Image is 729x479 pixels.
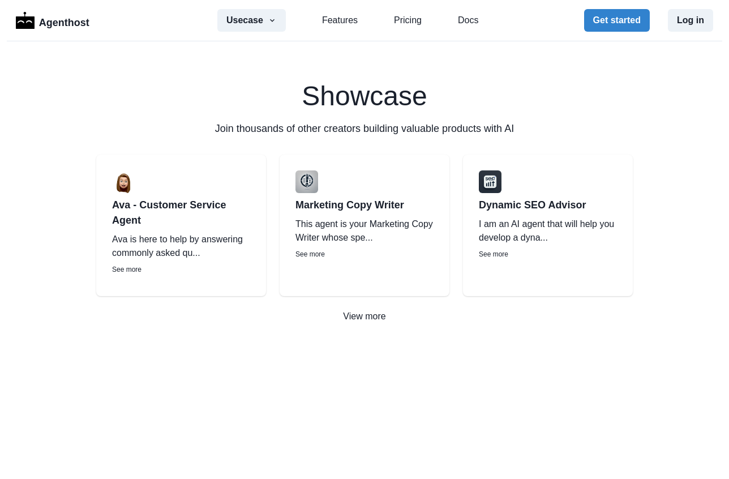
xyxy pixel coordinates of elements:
[584,9,650,32] button: Get started
[112,264,250,275] p: See more
[112,170,135,193] img: user%2F2%2Fb7ac5808-39ff-453c-8ce1-b371fabf5c1b
[394,14,422,27] a: Pricing
[295,249,434,259] p: See more
[16,12,35,29] img: Logo
[39,11,89,31] p: Agenthost
[16,11,89,31] a: LogoAgenthost
[112,233,250,260] p: Ava is here to help by answering commonly asked qu...
[479,170,501,193] img: user%2F2%2F2d242b93-aaa3-4cbd-aa9c-fc041cf1f639
[295,217,434,245] p: This agent is your Marketing Copy Writer whose spe...
[215,121,514,136] p: Join thousands of other creators building valuable products with AI
[458,14,478,27] a: Docs
[295,170,318,193] img: user%2F2%2Fdef768d2-bb31-48e1-a725-94a4e8c437fd
[11,83,718,110] h2: Showcase
[112,198,250,228] a: Ava - Customer Service Agent
[479,217,617,245] p: I am an AI agent that will help you develop a dyna...
[479,249,617,259] p: See more
[217,9,286,32] button: Usecase
[479,198,617,213] a: Dynamic SEO Advisor
[295,198,434,213] a: Marketing Copy Writer
[322,14,358,27] a: Features
[668,9,713,32] button: Log in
